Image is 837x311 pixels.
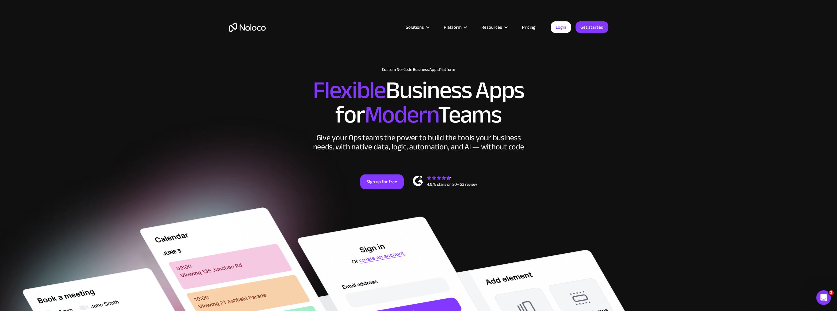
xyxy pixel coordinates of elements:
div: Give your Ops teams the power to build the tools your business needs, with native data, logic, au... [312,133,526,152]
iframe: Intercom live chat [816,290,831,305]
div: Solutions [406,23,424,31]
a: home [229,23,266,32]
div: Platform [444,23,461,31]
span: 2 [829,290,834,295]
div: Resources [474,23,514,31]
a: Sign up for free [360,174,404,189]
div: Resources [481,23,502,31]
h2: Business Apps for Teams [229,78,608,127]
h1: Custom No-Code Business Apps Platform [229,67,608,72]
a: Login [551,21,571,33]
div: Solutions [398,23,436,31]
div: Platform [436,23,474,31]
a: Get started [576,21,608,33]
span: Modern [364,92,438,137]
a: Pricing [514,23,543,31]
span: Flexible [313,68,386,113]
